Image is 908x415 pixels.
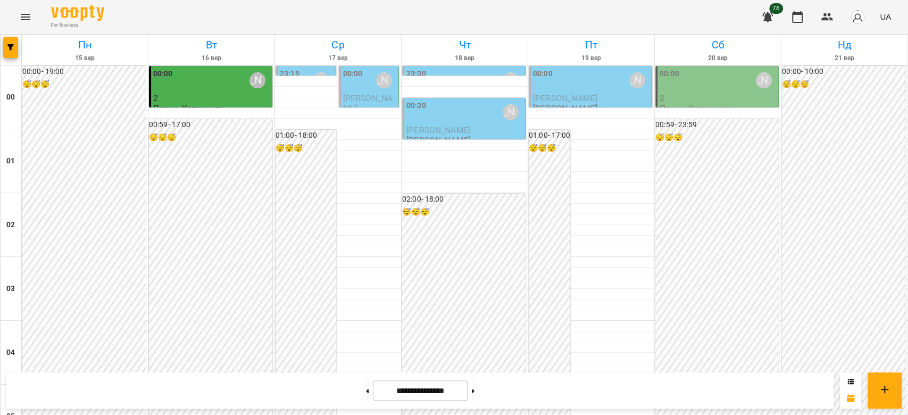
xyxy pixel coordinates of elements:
h6: 00:59 - 17:00 [149,119,272,131]
h6: 😴😴😴 [22,79,146,90]
h6: Пт [530,37,653,53]
h6: 01:00 - 18:00 [276,130,336,142]
h6: Нд [783,37,906,53]
h6: 00:00 - 10:00 [782,66,905,78]
h6: 00:00 - 19:00 [22,66,146,78]
h6: Сб [656,37,779,53]
div: Олійник Валентин [376,72,392,88]
div: Олійник Валентин [629,72,645,88]
h6: 21 вер [783,53,906,63]
h6: 18 вер [403,53,526,63]
span: [PERSON_NAME] [343,93,393,112]
h6: 😴😴😴 [529,143,570,154]
h6: 😴😴😴 [782,79,905,90]
h6: 00 [6,92,15,103]
span: 76 [769,3,783,14]
div: Олійник Валентин [503,72,519,88]
label: 00:00 [660,68,679,80]
p: [PERSON_NAME] [406,136,471,145]
h6: 02:00 - 18:00 [402,194,526,205]
p: Парне_Катериняк [153,104,224,113]
p: 2 [153,94,270,103]
label: 23:30 [406,68,426,80]
p: 2 [660,94,776,103]
span: [PERSON_NAME] [533,93,597,103]
label: 00:30 [406,100,426,112]
h6: 20 вер [656,53,779,63]
h6: 03 [6,283,15,295]
img: avatar_s.png [850,10,865,24]
h6: 17 вер [277,53,399,63]
h6: 15 вер [23,53,146,63]
div: Олійник Валентин [313,72,329,88]
h6: 04 [6,347,15,359]
div: Олійник Валентин [503,104,519,120]
h6: 01:00 - 17:00 [529,130,570,142]
h6: 02 [6,219,15,231]
h6: 01 [6,155,15,167]
p: Парне_Катериняк [660,104,730,113]
span: UA [880,11,891,22]
h6: Пн [23,37,146,53]
label: 00:00 [343,68,363,80]
button: UA [876,7,895,27]
h6: 😴😴😴 [149,132,272,144]
h6: 19 вер [530,53,653,63]
img: Voopty Logo [51,5,104,21]
label: 23:15 [280,68,299,80]
h6: 00:59 - 23:59 [655,119,779,131]
h6: Вт [150,37,273,53]
h6: 16 вер [150,53,273,63]
span: For Business [51,22,104,29]
h6: Ср [277,37,399,53]
h6: 😴😴😴 [655,132,779,144]
div: Олійник Валентин [249,72,265,88]
label: 00:00 [533,68,553,80]
label: 00:00 [153,68,173,80]
span: [PERSON_NAME] [406,125,471,135]
button: Menu [13,4,38,30]
h6: Чт [403,37,526,53]
p: [PERSON_NAME] [533,104,597,113]
h6: 😴😴😴 [276,143,336,154]
div: Олійник Валентин [756,72,772,88]
h6: 😴😴😴 [402,206,526,218]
